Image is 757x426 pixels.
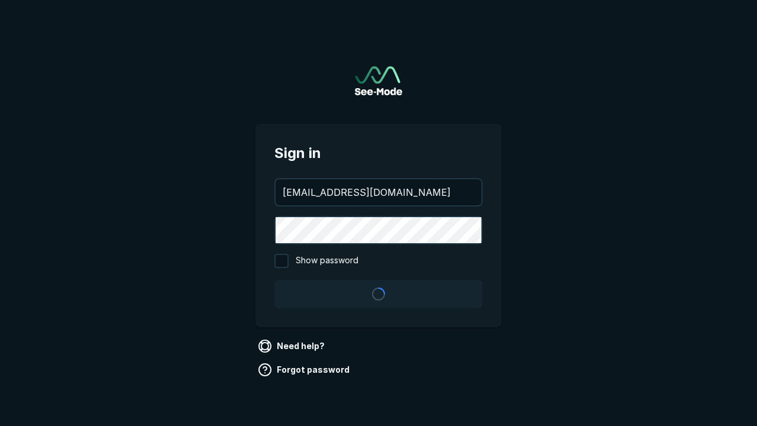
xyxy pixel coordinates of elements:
span: Show password [296,254,358,268]
span: Sign in [274,143,483,164]
a: Need help? [255,337,329,356]
a: Go to sign in [355,66,402,95]
a: Forgot password [255,360,354,379]
img: See-Mode Logo [355,66,402,95]
input: your@email.com [276,179,481,205]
